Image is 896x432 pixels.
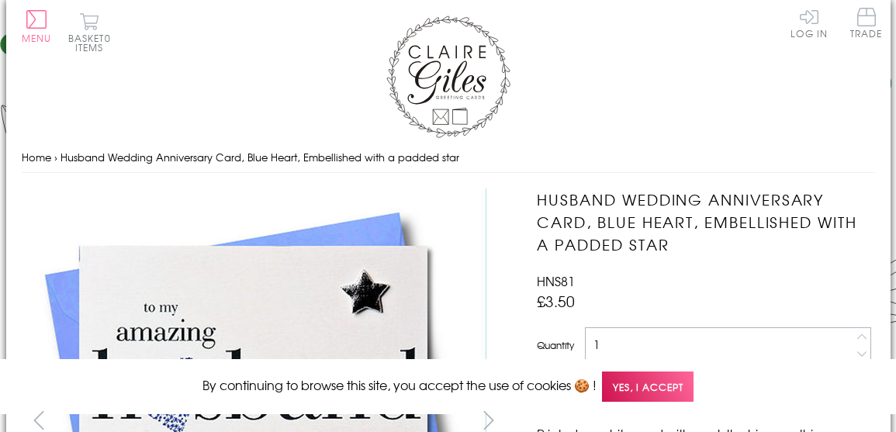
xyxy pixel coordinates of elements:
[850,8,883,38] span: Trade
[537,271,575,290] span: HNS81
[22,31,52,45] span: Menu
[790,8,828,38] a: Log In
[22,10,52,43] button: Menu
[537,188,874,255] h1: Husband Wedding Anniversary Card, Blue Heart, Embellished with a padded star
[602,372,694,402] span: Yes, I accept
[61,150,459,164] span: Husband Wedding Anniversary Card, Blue Heart, Embellished with a padded star
[537,338,574,352] label: Quantity
[537,290,575,312] span: £3.50
[68,12,111,52] button: Basket0 items
[22,142,875,174] nav: breadcrumbs
[386,16,510,138] img: Claire Giles Greetings Cards
[54,150,57,164] span: ›
[75,31,111,54] span: 0 items
[850,8,883,41] a: Trade
[22,150,51,164] a: Home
